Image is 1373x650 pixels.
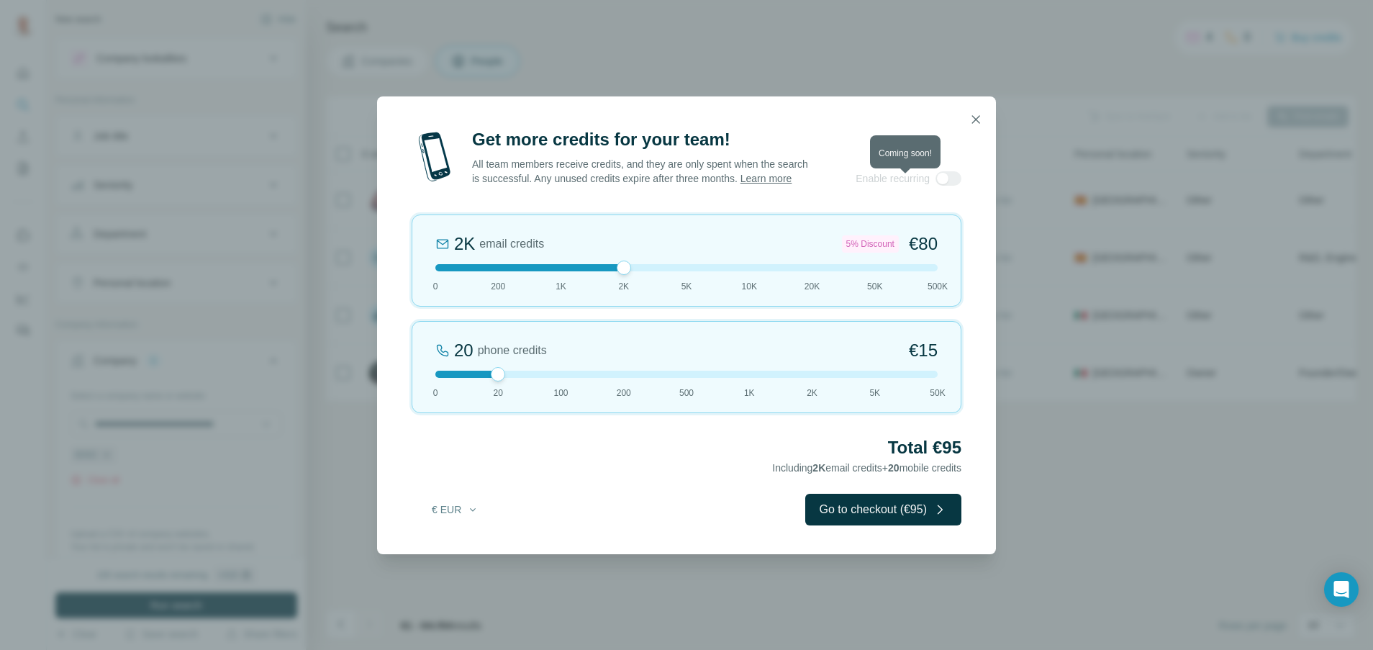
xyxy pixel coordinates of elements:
span: 20K [805,280,820,293]
span: 100 [553,387,568,400]
h2: Total €95 [412,436,961,459]
div: 20 [454,339,473,362]
button: Go to checkout (€95) [805,494,961,525]
span: 5K [681,280,692,293]
span: 2K [618,280,629,293]
span: email credits [479,235,544,253]
span: phone credits [478,342,547,359]
span: 20 [494,387,503,400]
p: All team members receive credits, and they are only spent when the search is successful. Any unus... [472,157,810,186]
span: 200 [491,280,505,293]
span: 10K [742,280,757,293]
button: € EUR [422,497,489,523]
span: €80 [909,233,938,256]
div: 2K [454,233,475,256]
span: 50K [867,280,882,293]
span: 5K [869,387,880,400]
img: mobile-phone [412,128,458,186]
span: €15 [909,339,938,362]
a: Learn more [740,173,792,184]
span: 200 [617,387,631,400]
span: 500K [928,280,948,293]
span: 1K [556,280,566,293]
span: Including email credits + mobile credits [772,462,961,474]
span: 2K [812,462,825,474]
span: 0 [433,387,438,400]
div: 5% Discount [842,235,899,253]
span: 50K [930,387,945,400]
span: 0 [433,280,438,293]
span: 20 [888,462,900,474]
span: Enable recurring [856,171,930,186]
span: 1K [744,387,755,400]
span: 500 [679,387,694,400]
span: 2K [807,387,817,400]
div: Open Intercom Messenger [1324,572,1359,607]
